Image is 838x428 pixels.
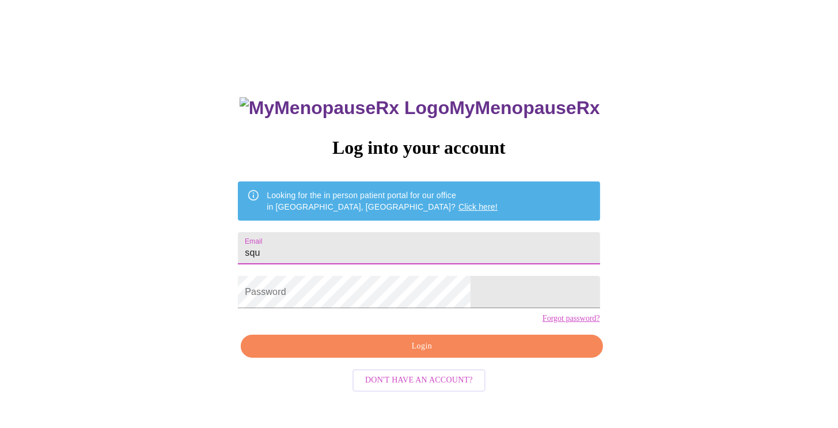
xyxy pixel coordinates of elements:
[240,97,600,119] h3: MyMenopauseRx
[267,185,498,217] div: Looking for the in person patient portal for our office in [GEOGRAPHIC_DATA], [GEOGRAPHIC_DATA]?
[240,97,449,119] img: MyMenopauseRx Logo
[365,373,473,388] span: Don't have an account?
[352,369,486,392] button: Don't have an account?
[238,137,600,158] h3: Log into your account
[543,314,600,323] a: Forgot password?
[350,374,488,384] a: Don't have an account?
[241,335,602,358] button: Login
[254,339,589,354] span: Login
[458,202,498,211] a: Click here!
